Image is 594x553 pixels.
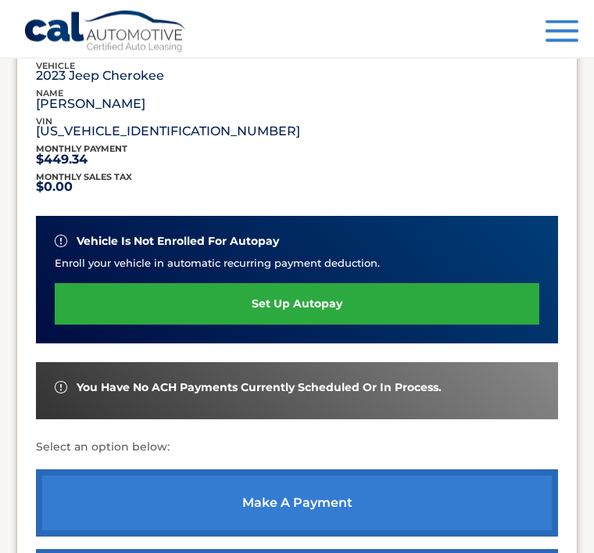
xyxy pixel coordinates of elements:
span: Monthly Payment [36,144,127,155]
span: vehicle [36,61,75,72]
p: $449.34 [36,156,127,164]
span: name [36,88,63,99]
span: You have no ACH payments currently scheduled or in process. [77,382,442,395]
a: make a payment [36,470,558,537]
span: vin [36,117,52,127]
p: [US_VEHICLE_IDENTIFICATION_NUMBER] [36,128,300,136]
img: alert-white.svg [55,235,67,248]
p: Select an option below: [36,439,558,458]
a: set up autopay [55,284,539,325]
img: alert-white.svg [55,382,67,394]
a: Cal Automotive [23,10,188,56]
p: 2023 Jeep Cherokee [36,73,164,81]
p: [PERSON_NAME] [36,101,145,109]
button: Menu [546,20,578,46]
p: $0.00 [36,184,132,192]
p: Enroll your vehicle in automatic recurring payment deduction. [55,256,539,271]
span: vehicle is not enrolled for autopay [77,235,279,249]
span: Monthly sales Tax [36,172,132,183]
